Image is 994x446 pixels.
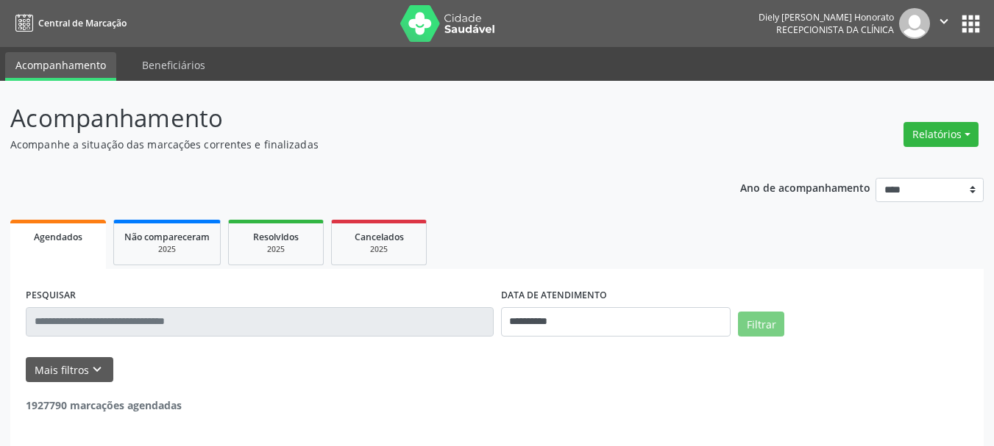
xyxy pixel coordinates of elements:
[89,362,105,378] i: keyboard_arrow_down
[26,357,113,383] button: Mais filtroskeyboard_arrow_down
[34,231,82,243] span: Agendados
[124,244,210,255] div: 2025
[342,244,416,255] div: 2025
[501,284,607,307] label: DATA DE ATENDIMENTO
[936,13,952,29] i: 
[899,8,930,39] img: img
[738,312,784,337] button: Filtrar
[38,17,127,29] span: Central de Marcação
[355,231,404,243] span: Cancelados
[776,24,894,36] span: Recepcionista da clínica
[958,11,984,37] button: apps
[930,8,958,39] button: 
[5,52,116,81] a: Acompanhamento
[904,122,979,147] button: Relatórios
[132,52,216,78] a: Beneficiários
[124,231,210,243] span: Não compareceram
[740,178,870,196] p: Ano de acompanhamento
[10,11,127,35] a: Central de Marcação
[253,231,299,243] span: Resolvidos
[10,137,692,152] p: Acompanhe a situação das marcações correntes e finalizadas
[239,244,313,255] div: 2025
[759,11,894,24] div: Diely [PERSON_NAME] Honorato
[10,100,692,137] p: Acompanhamento
[26,398,182,412] strong: 1927790 marcações agendadas
[26,284,76,307] label: PESQUISAR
